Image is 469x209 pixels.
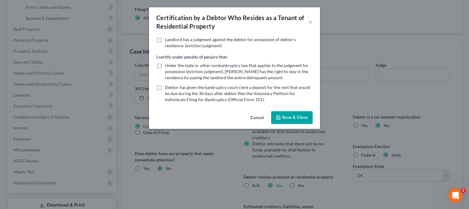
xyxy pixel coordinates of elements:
[156,13,308,30] div: Certification by a Debtor Who Resides as a Tenant of Residential Property
[308,18,313,26] button: ×
[165,85,310,102] span: Debtor has given the bankruptcy court clerk a deposit for the rent that would be due during the 3...
[165,37,296,48] span: Landlord has a judgment against the debtor for possession of debtor’s residence. (eviction judgment)
[156,54,228,60] label: I certify under penalty of perjury that:
[165,63,308,80] span: Under the state or other nonbankruptcy law that applies to the judgment for possession (eviction ...
[448,188,463,203] iframe: Intercom live chat
[271,111,313,124] button: Save & Close
[245,112,269,124] button: Cancel
[461,188,466,193] span: 1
